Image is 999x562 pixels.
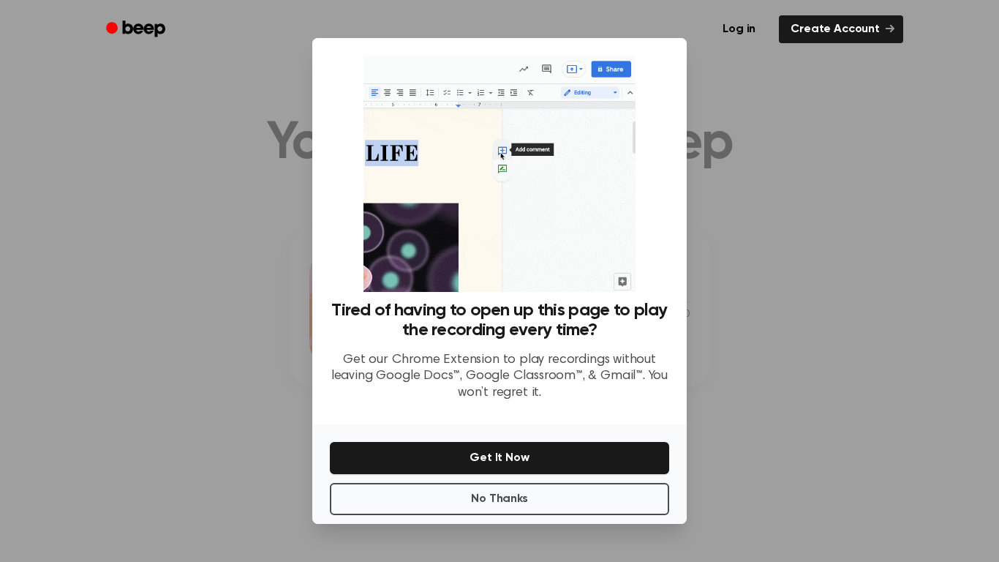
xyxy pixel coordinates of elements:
button: No Thanks [330,483,669,515]
button: Get It Now [330,442,669,474]
img: Beep extension in action [363,56,635,292]
p: Get our Chrome Extension to play recordings without leaving Google Docs™, Google Classroom™, & Gm... [330,352,669,402]
h3: Tired of having to open up this page to play the recording every time? [330,301,669,340]
a: Beep [96,15,178,44]
a: Create Account [779,15,903,43]
a: Log in [708,12,770,46]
